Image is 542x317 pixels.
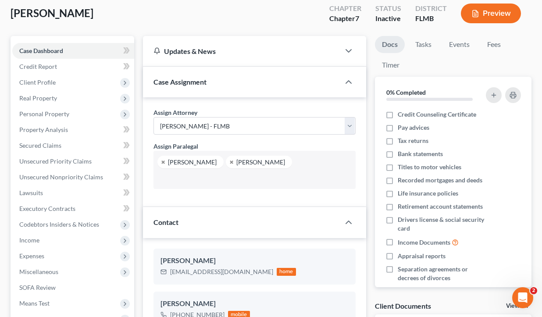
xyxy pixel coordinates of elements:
span: Lawsuits [19,189,43,196]
a: Lawsuits [12,185,134,201]
span: Unsecured Priority Claims [19,157,92,165]
div: Inactive [375,14,401,24]
span: 2 [530,287,537,294]
span: Appraisal reports [398,252,446,260]
span: Separation agreements or decrees of divorces [398,265,485,282]
span: Life insurance policies [398,189,458,198]
div: Updates & News [153,46,329,56]
span: Means Test [19,299,50,307]
a: Property Analysis [12,122,134,138]
span: Secured Claims [19,142,61,149]
div: [PERSON_NAME] [160,256,349,266]
span: Codebtors Insiders & Notices [19,221,99,228]
span: Case Dashboard [19,47,63,54]
span: 7 [355,14,359,22]
span: Pay advices [398,123,429,132]
a: Events [442,36,477,53]
div: Chapter [329,4,361,14]
a: Tasks [408,36,439,53]
span: Income [19,236,39,244]
span: Miscellaneous [19,268,58,275]
span: Real Property [19,94,57,102]
span: Property Analysis [19,126,68,133]
span: Drivers license & social security card [398,215,485,233]
span: Unsecured Nonpriority Claims [19,173,103,181]
label: Assign Paralegal [153,142,198,151]
span: Credit Report [19,63,57,70]
div: [PERSON_NAME] [236,159,285,165]
span: Titles to motor vehicles [398,163,461,171]
div: FLMB [415,14,447,24]
a: Credit Report [12,59,134,75]
label: Assign Attorney [153,108,197,117]
div: [PERSON_NAME] [168,159,217,165]
span: Income Documents [398,238,450,247]
span: Client Profile [19,78,56,86]
a: Timer [375,57,406,74]
span: Tax returns [398,136,428,145]
div: Client Documents [375,301,431,310]
a: Unsecured Nonpriority Claims [12,169,134,185]
a: Docs [375,36,405,53]
a: Fees [480,36,508,53]
span: Executory Contracts [19,205,75,212]
div: Status [375,4,401,14]
a: Case Dashboard [12,43,134,59]
a: View All [506,303,528,309]
span: Bank statements [398,150,443,158]
a: SOFA Review [12,280,134,296]
span: Personal Property [19,110,69,118]
span: Expenses [19,252,44,260]
button: Preview [461,4,521,23]
a: Secured Claims [12,138,134,153]
span: Credit Counseling Certificate [398,110,476,119]
strong: 0% Completed [386,89,426,96]
span: Retirement account statements [398,202,483,211]
div: home [277,268,296,276]
div: Chapter [329,14,361,24]
iframe: Intercom live chat [512,287,533,308]
span: SOFA Review [19,284,56,291]
div: [PERSON_NAME] [160,299,349,309]
a: Executory Contracts [12,201,134,217]
span: Case Assignment [153,78,207,86]
span: [PERSON_NAME] [11,7,93,19]
span: Contact [153,218,178,226]
div: [EMAIL_ADDRESS][DOMAIN_NAME] [170,267,273,276]
span: Recorded mortgages and deeds [398,176,482,185]
a: Unsecured Priority Claims [12,153,134,169]
div: District [415,4,447,14]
